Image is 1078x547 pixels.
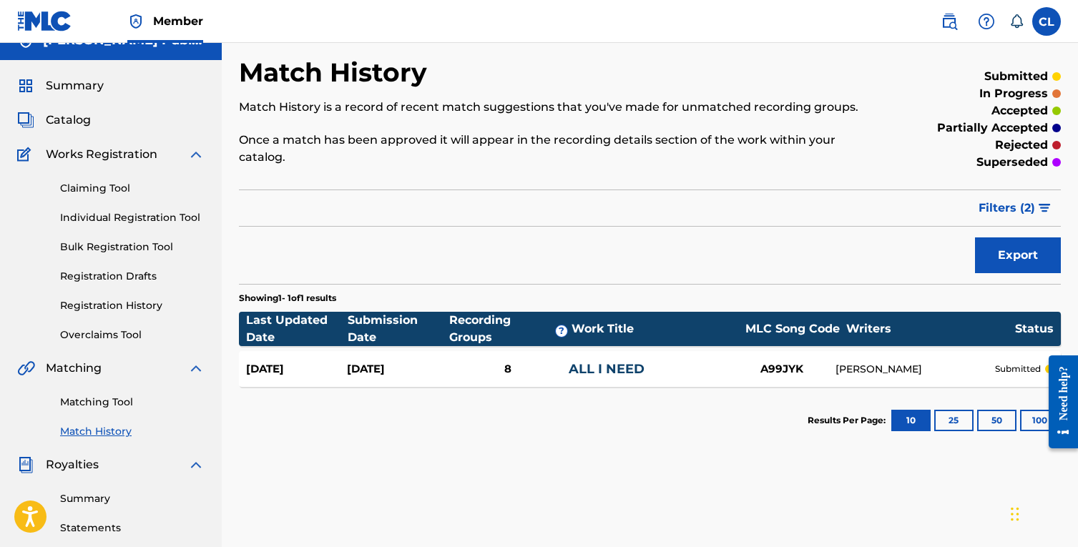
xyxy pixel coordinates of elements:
[17,146,36,163] img: Works Registration
[239,56,434,89] h2: Match History
[975,237,1061,273] button: Export
[995,137,1048,154] p: rejected
[187,146,205,163] img: expand
[347,361,448,378] div: [DATE]
[17,360,35,377] img: Matching
[60,269,205,284] a: Registration Drafts
[448,361,569,378] div: 8
[17,77,34,94] img: Summary
[246,361,347,378] div: [DATE]
[239,132,872,166] p: Once a match has been approved it will appear in the recording details section of the work within...
[60,491,205,506] a: Summary
[1020,410,1059,431] button: 100
[935,7,964,36] a: Public Search
[187,456,205,473] img: expand
[17,112,34,129] img: Catalog
[46,360,102,377] span: Matching
[239,99,872,116] p: Match History is a record of recent match suggestions that you've made for unmatched recording gr...
[246,312,348,346] div: Last Updated Date
[1009,14,1024,29] div: Notifications
[941,13,958,30] img: search
[836,362,995,377] div: [PERSON_NAME]
[17,77,104,94] a: SummarySummary
[1006,478,1078,547] iframe: Chat Widget
[239,292,336,305] p: Showing 1 - 1 of 1 results
[1039,204,1051,212] img: filter
[17,112,91,129] a: CatalogCatalog
[46,146,157,163] span: Works Registration
[995,363,1041,375] p: submitted
[739,320,846,337] div: MLC Song Code
[60,424,205,439] a: Match History
[937,119,1048,137] p: partially accepted
[1011,493,1019,536] div: Drag
[970,190,1061,226] button: Filters (2)
[979,85,1048,102] p: in progress
[46,77,104,94] span: Summary
[449,312,571,346] div: Recording Groups
[60,210,205,225] a: Individual Registration Tool
[891,410,931,431] button: 10
[348,312,449,346] div: Submission Date
[17,456,34,473] img: Royalties
[977,410,1016,431] button: 50
[17,11,72,31] img: MLC Logo
[976,154,1048,171] p: superseded
[46,112,91,129] span: Catalog
[972,7,1001,36] div: Help
[60,327,205,343] a: Overclaims Tool
[60,240,205,255] a: Bulk Registration Tool
[572,320,740,337] div: Work Title
[187,360,205,377] img: expand
[984,68,1048,85] p: submitted
[978,13,995,30] img: help
[60,395,205,410] a: Matching Tool
[1015,320,1054,337] div: Status
[808,414,889,427] p: Results Per Page:
[846,320,1015,337] div: Writers
[153,13,203,29] span: Member
[60,181,205,196] a: Claiming Tool
[1032,7,1061,36] div: User Menu
[60,298,205,313] a: Registration History
[728,361,836,378] div: A99JYK
[979,199,1035,217] span: Filters ( 2 )
[569,361,645,377] a: ALL I NEED
[991,102,1048,119] p: accepted
[1038,343,1078,461] iframe: Resource Center
[934,410,974,431] button: 25
[127,13,144,30] img: Top Rightsholder
[46,456,99,473] span: Royalties
[556,325,567,337] span: ?
[60,521,205,536] a: Statements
